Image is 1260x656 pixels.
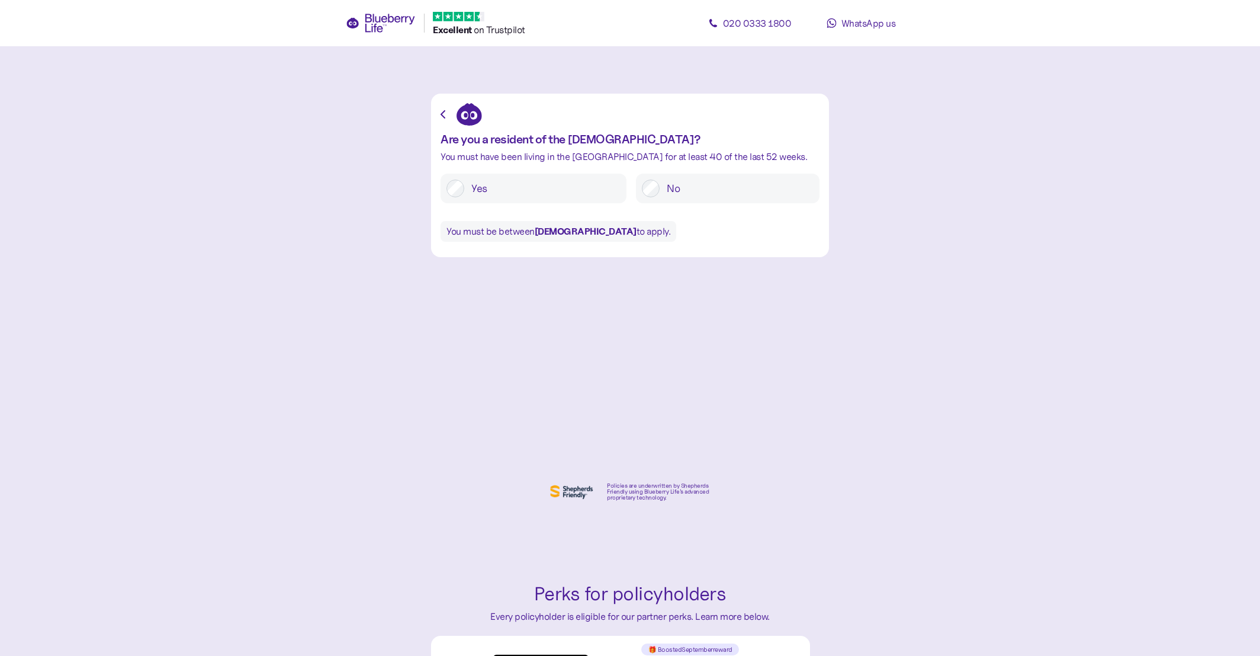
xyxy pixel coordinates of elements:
div: Every policyholder is eligible for our partner perks. Learn more below. [437,609,823,624]
span: 020 0333 1800 [723,17,792,29]
label: Yes [464,180,621,197]
div: Perks for policyholders [437,580,823,609]
span: 🎁 Boosted September reward [648,644,732,655]
span: Excellent ️ [433,24,474,36]
div: Are you a resident of the [DEMOGRAPHIC_DATA]? [441,133,819,146]
span: on Trustpilot [474,24,525,36]
div: You must be between to apply. [441,221,676,242]
b: [DEMOGRAPHIC_DATA] [535,225,637,237]
img: Shephers Friendly [548,482,595,501]
div: Policies are underwritten by Shepherds Friendly using Blueberry Life’s advanced proprietary techn... [607,483,712,501]
a: WhatsApp us [808,11,914,35]
span: WhatsApp us [841,17,896,29]
a: 020 0333 1800 [696,11,803,35]
div: You must have been living in the [GEOGRAPHIC_DATA] for at least 40 of the last 52 weeks. [441,152,819,162]
label: No [660,180,814,197]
